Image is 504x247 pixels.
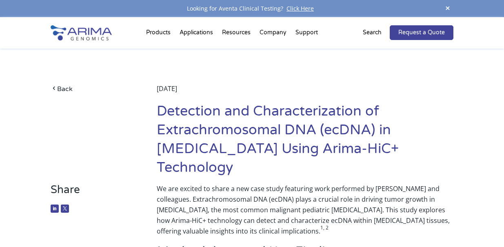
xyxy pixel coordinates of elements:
[390,25,453,40] a: Request a Quote
[51,83,135,94] a: Back
[157,183,453,243] p: We are excited to share a new case study featuring work performed by [PERSON_NAME] and colleagues...
[320,224,329,231] sup: 1, 2
[363,27,382,38] p: Search
[51,183,135,202] h3: Share
[157,102,453,183] h1: Detection and Characterization of Extrachromosomal DNA (ecDNA) in [MEDICAL_DATA] Using Arima-HiC+...
[51,3,454,14] div: Looking for Aventa Clinical Testing?
[51,25,112,40] img: Arima-Genomics-logo
[283,4,317,12] a: Click Here
[157,83,453,102] div: [DATE]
